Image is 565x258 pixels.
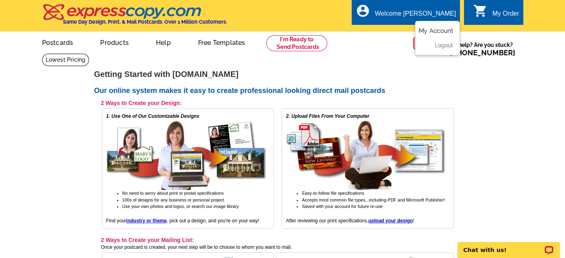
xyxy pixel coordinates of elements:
[356,4,370,18] i: account_circle
[436,41,519,57] span: Need help? Are you stuck?
[473,9,519,19] a: shopping_cart My Order
[122,191,224,196] span: No need to worry about print or postal specifications
[122,198,224,202] span: 100s of designs for any business or personal project
[143,32,184,51] a: Help
[302,191,364,196] span: Easy-to-follow file specifications
[87,32,142,51] a: Products
[126,218,167,224] a: industry or theme
[101,99,454,107] h3: 2 Ways to Create your Design:
[122,204,239,209] span: Use your own photos and logos, or search our image library
[286,113,369,119] em: 2. Upload Files From Your Computer
[286,218,414,224] span: After reviewing our print specifications, !
[492,10,519,21] div: My Order
[42,10,227,25] a: Same Day Design, Print, & Mail Postcards. Over 1 Million Customers.
[473,4,488,18] i: shopping_cart
[375,10,456,21] div: Welcome [PERSON_NAME]
[302,198,445,202] span: Accepts most common file types...including PDF and Microsoft Publisher!
[101,236,454,244] h3: 2 Ways to Create your Mailing List:
[106,120,267,190] img: free online postcard designs
[94,87,471,95] h2: Our online system makes it easy to create professional looking direct mail postcards
[435,42,453,48] a: Logout
[413,32,436,55] img: help
[185,32,258,51] a: Free Templates
[452,233,565,258] iframe: LiveChat chat widget
[436,48,515,57] span: Call
[286,120,446,190] img: upload your own design for free
[450,48,515,57] a: [PHONE_NUMBER]
[94,70,471,79] h1: Getting Started with [DOMAIN_NAME]
[63,19,227,25] h4: Same Day Design, Print, & Mail Postcards. Over 1 Million Customers.
[369,218,413,224] a: upload your design
[419,27,453,34] a: My Account
[106,218,259,224] span: Find your , pick out a design, and you're on your way!
[302,204,383,209] span: Saved with your account for future re-use
[101,244,292,250] span: Once your postcard is created, your next step will be to choose to whom you want to mail.
[106,113,200,119] em: 1. Use One of Our Customizable Designs
[29,32,86,51] a: Postcards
